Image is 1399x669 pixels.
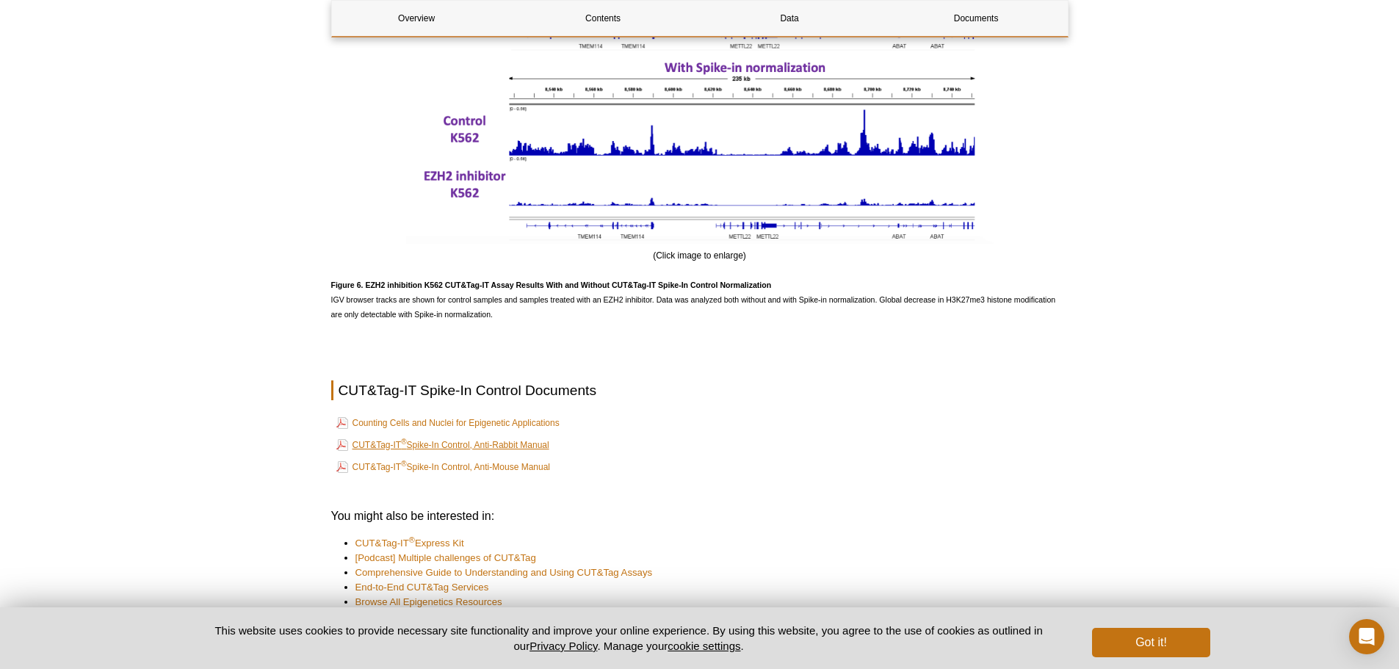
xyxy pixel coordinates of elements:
[529,640,597,652] a: Privacy Policy
[336,458,551,476] a: CUT&Tag-IT®Spike-In Control, Anti-Mouse Manual
[331,380,1069,400] h2: CUT&Tag-IT Spike-In Control Documents
[355,580,489,595] a: End-to-End CUT&Tag Services
[336,436,549,454] a: CUT&Tag-IT®Spike-In Control, Anti-Rabbit Manual
[1349,619,1384,654] div: Open Intercom Messenger
[332,1,502,36] a: Overview
[355,595,502,610] a: Browse All Epigenetics Resources
[331,281,1056,319] span: IGV browser tracks are shown for control samples and samples treated with an EZH2 inhibitor. Data...
[518,1,688,36] a: Contents
[355,551,536,565] a: [Podcast] Multiple challenges of CUT&Tag
[892,1,1061,36] a: Documents
[331,281,772,289] strong: Figure 6. EZH2 inhibition K562 CUT&Tag-IT Assay Results With and Without CUT&Tag-IT Spike-In Cont...
[336,414,560,432] a: Counting Cells and Nuclei for Epigenetic Applications
[705,1,875,36] a: Data
[401,460,406,468] sup: ®
[1092,628,1210,657] button: Got it!
[355,565,653,580] a: Comprehensive Guide to Understanding and Using CUT&Tag Assays
[401,438,406,446] sup: ®
[668,640,740,652] button: cookie settings
[355,536,464,551] a: CUT&Tag-IT®Express Kit
[189,623,1069,654] p: This website uses cookies to provide necessary site functionality and improve your online experie...
[409,535,415,544] sup: ®
[331,507,1069,525] h3: You might also be interested in:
